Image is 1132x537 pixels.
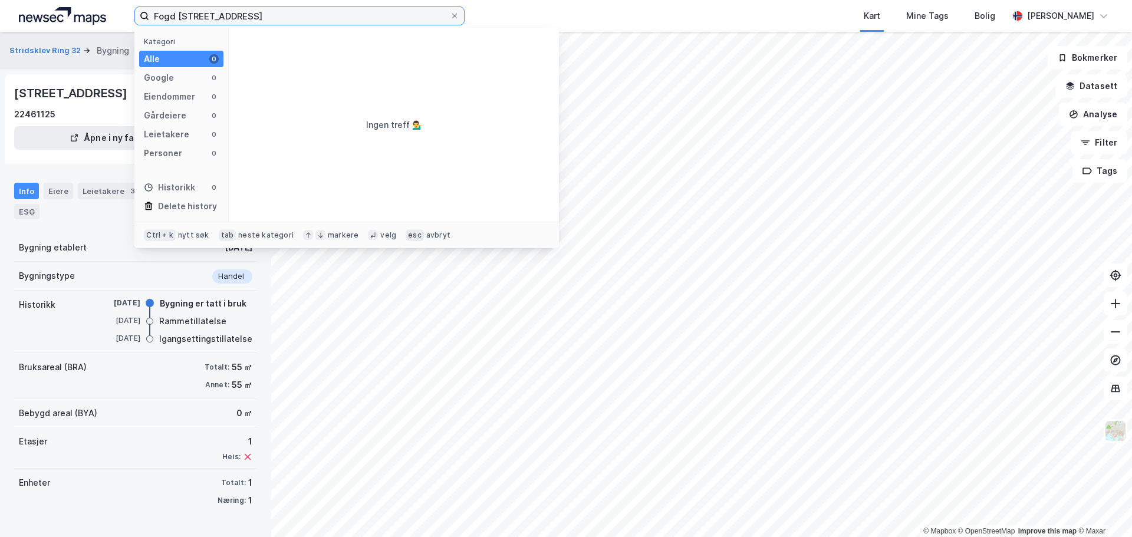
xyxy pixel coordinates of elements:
[159,332,252,346] div: Igangsettingstillatelse
[144,180,195,195] div: Historikk
[209,92,219,101] div: 0
[144,90,195,104] div: Eiendommer
[19,406,97,420] div: Bebygd areal (BYA)
[158,199,217,213] div: Delete history
[236,406,252,420] div: 0 ㎡
[19,269,75,283] div: Bygningstype
[19,434,47,449] div: Etasjer
[97,44,129,58] div: Bygning
[1027,9,1094,23] div: [PERSON_NAME]
[144,229,176,241] div: Ctrl + k
[222,434,252,449] div: 1
[209,149,219,158] div: 0
[14,107,55,121] div: 22461125
[1018,527,1077,535] a: Improve this map
[209,54,219,64] div: 0
[9,45,83,57] button: Stridsklev Ring 32
[248,476,252,490] div: 1
[159,314,226,328] div: Rammetillatelse
[209,130,219,139] div: 0
[178,230,209,240] div: nytt søk
[975,9,995,23] div: Bolig
[366,118,422,132] div: Ingen treff 💁‍♂️
[205,380,229,390] div: Annet:
[218,496,246,505] div: Næring:
[144,146,182,160] div: Personer
[93,333,140,344] div: [DATE]
[144,52,160,66] div: Alle
[144,127,189,141] div: Leietakere
[958,527,1015,535] a: OpenStreetMap
[19,476,50,490] div: Enheter
[1059,103,1127,126] button: Analyse
[78,183,143,199] div: Leietakere
[248,493,252,508] div: 1
[44,183,73,199] div: Eiere
[209,111,219,120] div: 0
[14,84,130,103] div: [STREET_ADDRESS]
[209,73,219,83] div: 0
[127,185,139,197] div: 3
[221,478,246,487] div: Totalt:
[93,298,140,308] div: [DATE]
[1055,74,1127,98] button: Datasett
[144,71,174,85] div: Google
[149,7,450,25] input: Søk på adresse, matrikkel, gårdeiere, leietakere eller personer
[144,108,186,123] div: Gårdeiere
[1071,131,1127,154] button: Filter
[1072,159,1127,183] button: Tags
[232,360,252,374] div: 55 ㎡
[380,230,396,240] div: velg
[19,298,55,312] div: Historikk
[906,9,949,23] div: Mine Tags
[19,7,106,25] img: logo.a4113a55bc3d86da70a041830d287a7e.svg
[864,9,880,23] div: Kart
[426,230,450,240] div: avbryt
[238,230,294,240] div: neste kategori
[1104,420,1127,442] img: Z
[209,183,219,192] div: 0
[14,126,200,150] button: Åpne i ny fane
[232,378,252,392] div: 55 ㎡
[406,229,424,241] div: esc
[328,230,358,240] div: markere
[14,204,40,219] div: ESG
[1048,46,1127,70] button: Bokmerker
[144,37,223,46] div: Kategori
[923,527,956,535] a: Mapbox
[1073,480,1132,537] iframe: Chat Widget
[19,360,87,374] div: Bruksareal (BRA)
[19,241,87,255] div: Bygning etablert
[160,296,246,311] div: Bygning er tatt i bruk
[219,229,236,241] div: tab
[222,452,241,462] div: Heis:
[14,183,39,199] div: Info
[93,315,140,326] div: [DATE]
[205,363,229,372] div: Totalt:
